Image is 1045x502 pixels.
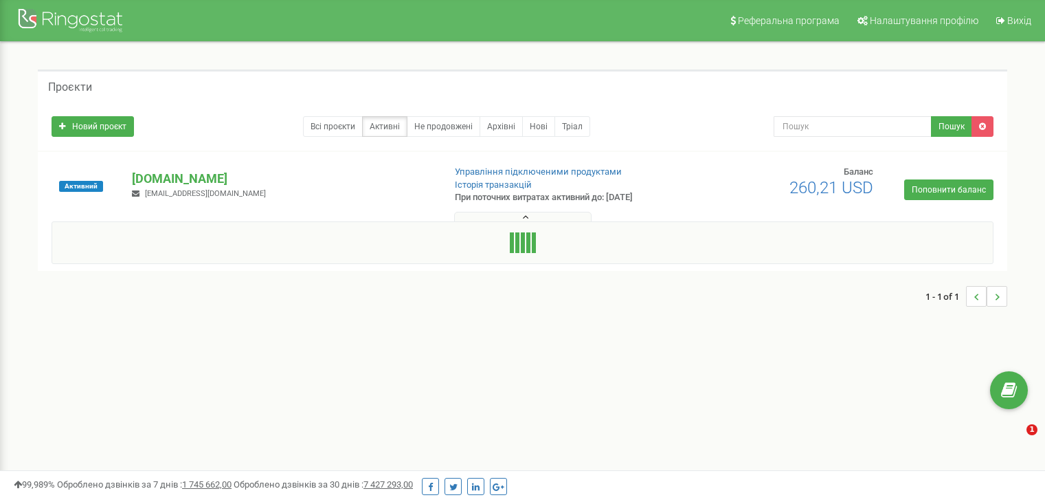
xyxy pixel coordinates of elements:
p: [DOMAIN_NAME] [132,170,432,188]
span: Активний [59,181,103,192]
nav: ... [925,272,1007,320]
a: Новий проєкт [52,116,134,137]
span: 1 - 1 of 1 [925,286,966,307]
a: Управління підключеними продуктами [455,166,622,177]
a: Архівні [480,116,523,137]
a: Нові [522,116,555,137]
input: Пошук [774,116,932,137]
span: Вихід [1007,15,1031,26]
a: Історія транзакцій [455,179,532,190]
span: 99,989% [14,479,55,490]
a: Тріал [554,116,590,137]
a: Не продовжені [407,116,480,137]
span: Оброблено дзвінків за 7 днів : [57,479,232,490]
u: 1 745 662,00 [182,479,232,490]
a: Всі проєкти [303,116,363,137]
span: Оброблено дзвінків за 30 днів : [234,479,413,490]
button: Пошук [931,116,972,137]
u: 7 427 293,00 [363,479,413,490]
iframe: Intercom live chat [998,424,1031,457]
span: [EMAIL_ADDRESS][DOMAIN_NAME] [145,189,266,198]
a: Активні [362,116,407,137]
span: 1 [1026,424,1037,435]
span: 260,21 USD [789,178,873,197]
span: Налаштування профілю [870,15,978,26]
a: Поповнити баланс [904,179,993,200]
span: Баланс [844,166,873,177]
p: При поточних витратах активний до: [DATE] [455,191,675,204]
span: Реферальна програма [738,15,840,26]
h5: Проєкти [48,81,92,94]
